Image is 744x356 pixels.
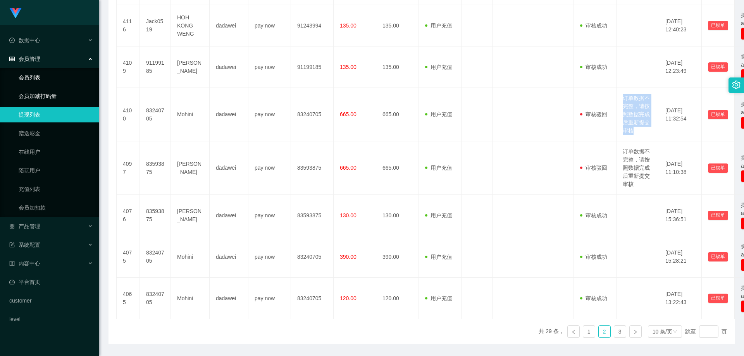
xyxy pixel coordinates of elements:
[340,64,356,70] span: 135.00
[580,295,607,301] span: 审核成功
[19,163,93,178] a: 陪玩用户
[580,111,607,117] span: 审核驳回
[708,163,728,173] button: 已锁单
[653,326,672,337] div: 10 条/页
[539,325,564,338] li: 共 29 条，
[248,141,291,195] td: pay now
[599,326,610,337] a: 2
[425,254,452,260] span: 用户充值
[708,252,728,261] button: 已锁单
[685,325,727,338] div: 跳至 页
[340,212,356,218] span: 130.00
[9,242,40,248] span: 系统配置
[732,81,741,89] i: 图标: setting
[248,278,291,319] td: pay now
[659,236,702,278] td: [DATE] 15:28:21
[248,88,291,141] td: pay now
[291,46,334,88] td: 91199185
[633,330,638,334] i: 图标: right
[614,326,626,337] a: 3
[376,46,419,88] td: 135.00
[117,5,140,46] td: 4116
[580,212,607,218] span: 审核成功
[140,141,171,195] td: 83593875
[376,278,419,319] td: 120.00
[248,46,291,88] td: pay now
[629,325,642,338] li: 下一页
[171,5,210,46] td: HOH KONG WENG
[425,111,452,117] span: 用户充值
[19,144,93,160] a: 在线用户
[340,254,356,260] span: 390.00
[171,195,210,236] td: [PERSON_NAME]
[117,88,140,141] td: 4100
[9,274,93,290] a: 图标: dashboard平台首页
[117,46,140,88] td: 4109
[9,260,40,267] span: 内容中心
[708,211,728,220] button: 已锁单
[117,195,140,236] td: 4076
[580,254,607,260] span: 审核成功
[9,56,40,62] span: 会员管理
[425,212,452,218] span: 用户充值
[140,195,171,236] td: 83593875
[673,329,677,335] i: 图标: down
[117,278,140,319] td: 4065
[614,325,626,338] li: 3
[9,56,15,62] i: 图标: table
[9,224,15,229] i: 图标: appstore-o
[171,141,210,195] td: [PERSON_NAME]
[9,38,15,43] i: 图标: check-circle-o
[117,236,140,278] td: 4075
[171,88,210,141] td: Mohini
[291,195,334,236] td: 83593875
[376,141,419,195] td: 665.00
[210,46,248,88] td: dadawei
[140,46,171,88] td: 91199185
[659,141,702,195] td: [DATE] 11:10:38
[171,46,210,88] td: [PERSON_NAME]
[659,46,702,88] td: [DATE] 12:23:49
[708,110,728,119] button: 已锁单
[171,278,210,319] td: Mohini
[210,5,248,46] td: dadawei
[248,195,291,236] td: pay now
[580,165,607,171] span: 审核驳回
[19,200,93,215] a: 会员加扣款
[9,223,40,229] span: 产品管理
[659,195,702,236] td: [DATE] 15:36:51
[659,278,702,319] td: [DATE] 13:22:43
[598,325,611,338] li: 2
[140,5,171,46] td: Jack0519
[708,62,728,72] button: 已锁单
[376,5,419,46] td: 135.00
[19,126,93,141] a: 赠送彩金
[708,294,728,303] button: 已锁单
[425,22,452,29] span: 用户充值
[340,165,356,171] span: 665.00
[210,141,248,195] td: dadawei
[340,22,356,29] span: 135.00
[425,64,452,70] span: 用户充值
[117,141,140,195] td: 4097
[210,278,248,319] td: dadawei
[19,107,93,122] a: 提现列表
[291,141,334,195] td: 83593875
[659,5,702,46] td: [DATE] 12:40:23
[248,5,291,46] td: pay now
[140,88,171,141] td: 83240705
[9,293,93,308] a: customer
[291,236,334,278] td: 83240705
[376,195,419,236] td: 130.00
[210,88,248,141] td: dadawei
[9,37,40,43] span: 数据中心
[376,88,419,141] td: 665.00
[210,236,248,278] td: dadawei
[291,88,334,141] td: 83240705
[140,236,171,278] td: 83240705
[583,326,595,337] a: 1
[425,165,452,171] span: 用户充值
[9,261,15,266] i: 图标: profile
[171,236,210,278] td: Mohini
[376,236,419,278] td: 390.00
